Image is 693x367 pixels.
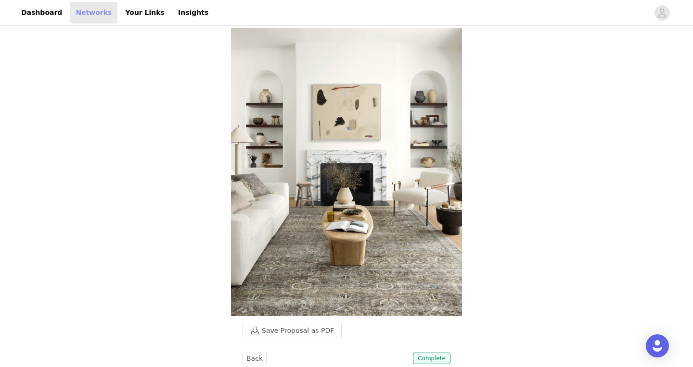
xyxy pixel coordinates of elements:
img: campaign image [231,28,462,316]
button: Save Proposal as PDF [243,323,342,338]
a: Dashboard [15,2,68,24]
a: Networks [70,2,117,24]
a: Your Links [119,2,170,24]
span: Complete [413,353,450,364]
div: Open Intercom Messenger [646,334,669,357]
button: Back [243,353,267,364]
a: Insights [172,2,214,24]
div: avatar [657,5,667,21]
